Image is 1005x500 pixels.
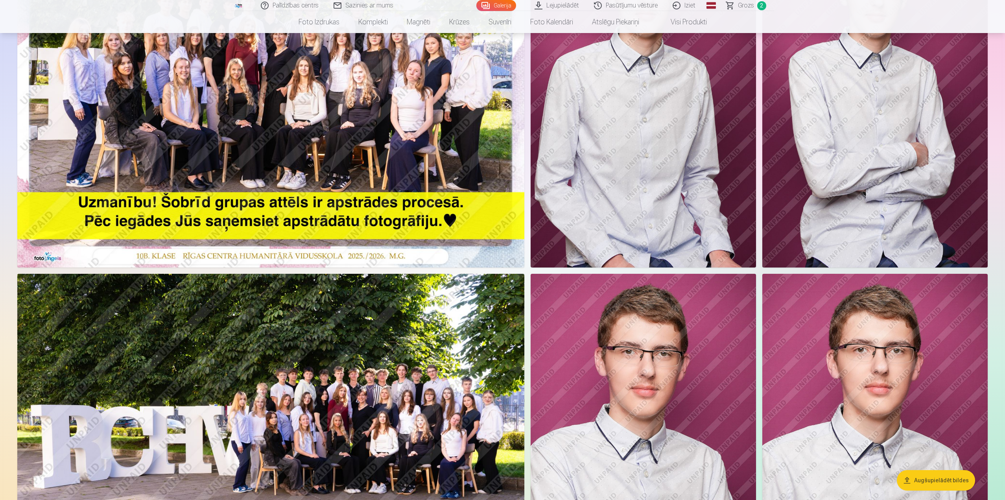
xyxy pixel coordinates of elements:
a: Magnēti [397,11,440,33]
span: Grozs [738,1,754,10]
a: Atslēgu piekariņi [583,11,649,33]
a: Visi produkti [649,11,716,33]
a: Foto izdrukas [289,11,349,33]
a: Suvenīri [479,11,521,33]
span: 2 [757,1,766,10]
button: Augšupielādēt bildes [897,470,975,491]
img: /fa1 [234,3,243,8]
a: Komplekti [349,11,397,33]
a: Krūzes [440,11,479,33]
a: Foto kalendāri [521,11,583,33]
